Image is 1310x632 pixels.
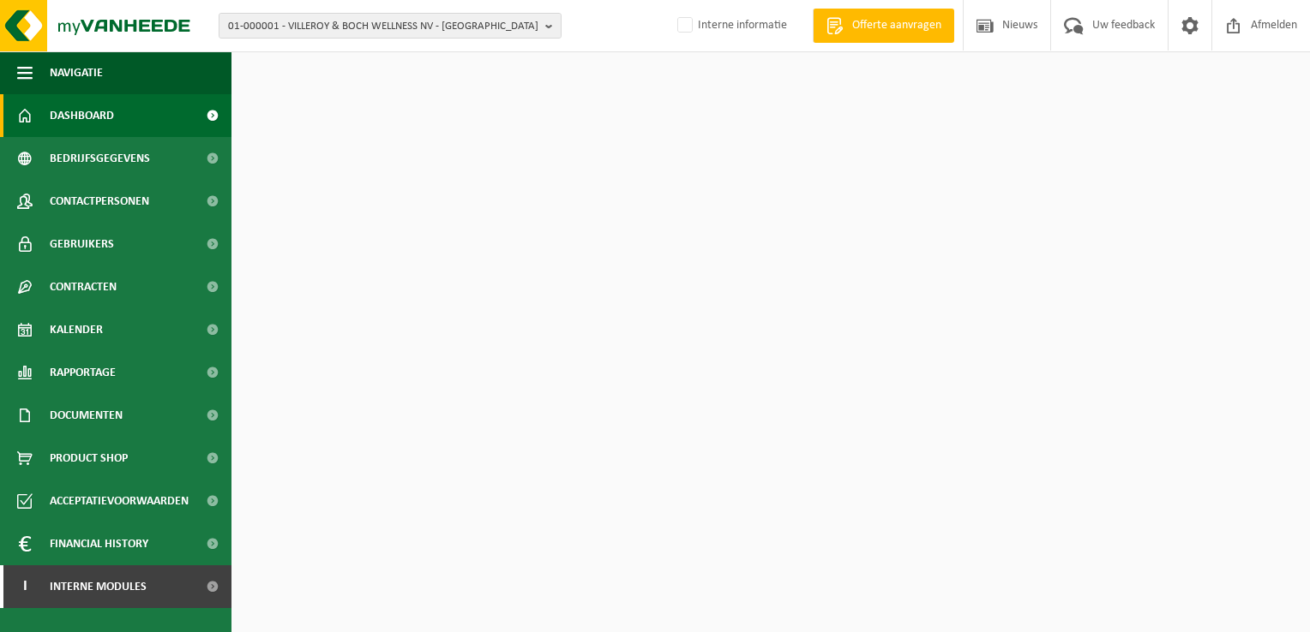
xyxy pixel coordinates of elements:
[50,94,114,137] span: Dashboard
[50,394,123,437] span: Documenten
[674,13,787,39] label: Interne informatie
[50,265,117,308] span: Contracten
[50,437,128,480] span: Product Shop
[50,480,189,522] span: Acceptatievoorwaarden
[50,137,150,180] span: Bedrijfsgegevens
[228,14,538,39] span: 01-000001 - VILLEROY & BOCH WELLNESS NV - [GEOGRAPHIC_DATA]
[50,351,116,394] span: Rapportage
[50,223,114,265] span: Gebruikers
[50,522,148,565] span: Financial History
[50,308,103,351] span: Kalender
[50,51,103,94] span: Navigatie
[813,9,954,43] a: Offerte aanvragen
[848,17,946,34] span: Offerte aanvragen
[50,565,147,608] span: Interne modules
[17,565,33,608] span: I
[50,180,149,223] span: Contactpersonen
[219,13,562,39] button: 01-000001 - VILLEROY & BOCH WELLNESS NV - [GEOGRAPHIC_DATA]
